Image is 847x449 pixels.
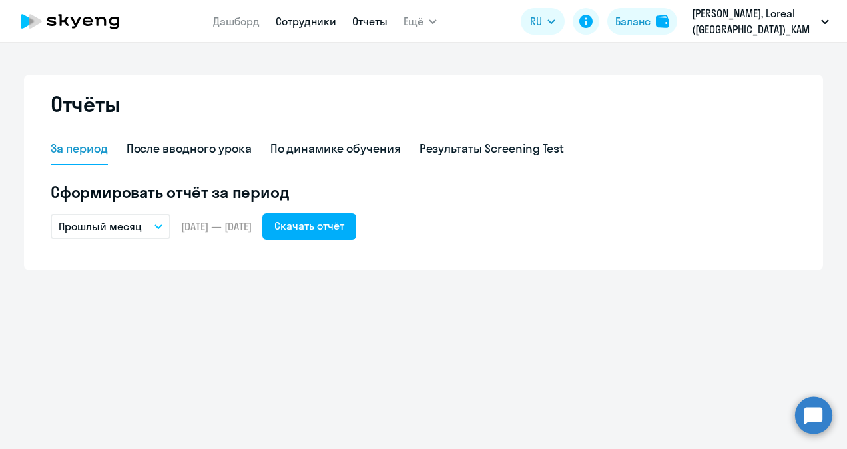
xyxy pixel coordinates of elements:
p: [PERSON_NAME], Loreal ([GEOGRAPHIC_DATA])_KAM [692,5,816,37]
button: Ещё [404,8,437,35]
span: Ещё [404,13,423,29]
img: balance [656,15,669,28]
button: [PERSON_NAME], Loreal ([GEOGRAPHIC_DATA])_KAM [685,5,836,37]
a: Сотрудники [276,15,336,28]
h2: Отчёты [51,91,120,117]
span: RU [530,13,542,29]
button: Балансbalance [607,8,677,35]
div: За период [51,140,108,157]
button: Скачать отчёт [262,213,356,240]
button: RU [521,8,565,35]
a: Дашборд [213,15,260,28]
div: Баланс [615,13,651,29]
div: Скачать отчёт [274,218,344,234]
a: Отчеты [352,15,388,28]
span: [DATE] — [DATE] [181,219,252,234]
h5: Сформировать отчёт за период [51,181,796,203]
div: Результаты Screening Test [420,140,565,157]
button: Прошлый месяц [51,214,170,239]
div: После вводного урока [127,140,252,157]
p: Прошлый месяц [59,219,142,234]
div: По динамике обучения [270,140,401,157]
